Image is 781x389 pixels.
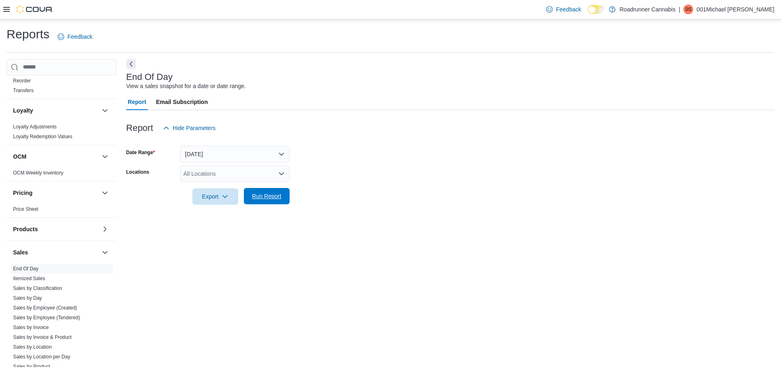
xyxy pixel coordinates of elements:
[13,124,57,130] a: Loyalty Adjustments
[13,206,38,212] a: Price Sheet
[13,354,70,360] a: Sales by Location per Day
[126,149,155,156] label: Date Range
[588,5,605,14] input: Dark Mode
[278,170,285,177] button: Open list of options
[252,192,281,200] span: Run Report
[13,78,31,84] a: Reorder
[128,94,146,110] span: Report
[13,364,50,369] a: Sales by Product
[13,189,98,197] button: Pricing
[244,188,290,204] button: Run Report
[13,295,42,301] span: Sales by Day
[13,134,72,139] a: Loyalty Redemption Values
[13,153,27,161] h3: OCM
[13,334,71,340] span: Sales by Invoice & Product
[13,344,52,350] a: Sales by Location
[685,4,692,14] span: 0S
[13,153,98,161] button: OCM
[16,5,53,13] img: Cova
[13,88,33,93] a: Transfers
[13,315,80,320] a: Sales by Employee (Tendered)
[13,225,38,233] h3: Products
[100,248,110,257] button: Sales
[126,72,173,82] h3: End Of Day
[13,334,71,340] a: Sales by Invoice & Product
[126,82,246,91] div: View a sales snapshot for a date or date range.
[173,124,216,132] span: Hide Parameters
[192,188,238,205] button: Export
[126,59,136,69] button: Next
[126,123,153,133] h3: Report
[100,188,110,198] button: Pricing
[13,285,62,292] span: Sales by Classification
[100,152,110,161] button: OCM
[13,248,98,256] button: Sales
[13,295,42,301] a: Sales by Day
[100,106,110,115] button: Loyalty
[126,169,150,175] label: Locations
[100,224,110,234] button: Products
[156,94,208,110] span: Email Subscription
[13,248,28,256] h3: Sales
[543,1,584,18] a: Feedback
[683,4,693,14] div: 001Michael Saucedo
[620,4,676,14] p: Roadrunner Cannabis
[7,122,116,145] div: Loyalty
[160,120,219,136] button: Hide Parameters
[54,29,96,45] a: Feedback
[13,225,98,233] button: Products
[13,189,32,197] h3: Pricing
[180,146,290,162] button: [DATE]
[197,188,233,205] span: Export
[556,5,581,13] span: Feedback
[13,305,77,311] a: Sales by Employee (Created)
[679,4,681,14] p: |
[13,106,33,115] h3: Loyalty
[13,344,52,350] span: Sales by Location
[13,206,38,212] span: Price Sheet
[7,168,116,181] div: OCM
[696,4,774,14] p: 001Michael [PERSON_NAME]
[13,133,72,140] span: Loyalty Redemption Values
[13,87,33,94] span: Transfers
[13,106,98,115] button: Loyalty
[13,285,62,291] a: Sales by Classification
[67,33,92,41] span: Feedback
[7,26,49,42] h1: Reports
[7,204,116,217] div: Pricing
[13,276,45,281] a: Itemized Sales
[13,325,49,330] a: Sales by Invoice
[13,170,63,176] a: OCM Weekly Inventory
[13,266,38,272] a: End Of Day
